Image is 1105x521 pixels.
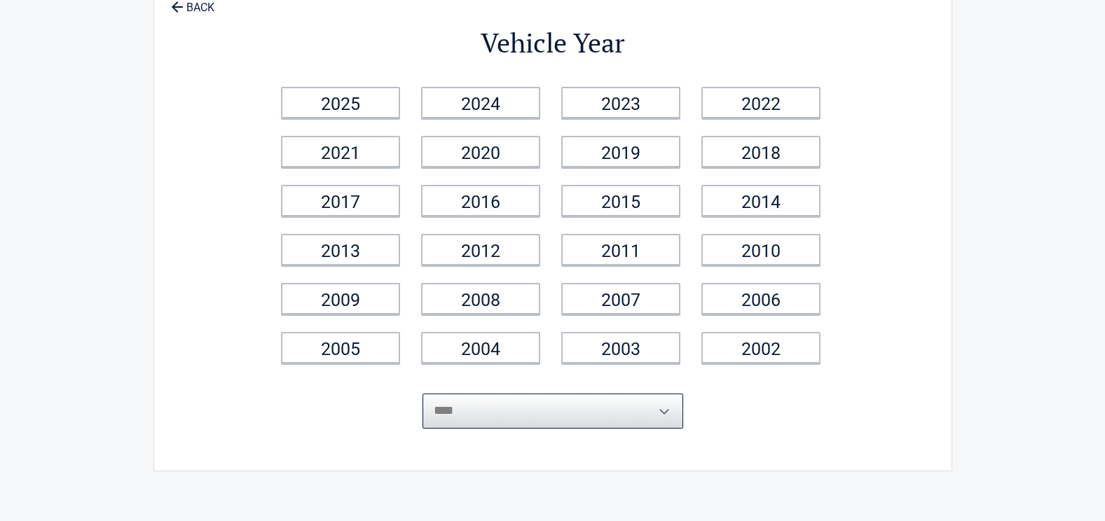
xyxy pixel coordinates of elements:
a: 2003 [561,332,680,363]
a: 2021 [281,136,400,167]
a: 2015 [561,185,680,216]
a: 2006 [701,283,821,314]
a: 2022 [701,87,821,118]
a: 2016 [421,185,540,216]
h2: Vehicle Year [273,25,833,61]
a: 2017 [281,185,400,216]
a: 2012 [421,234,540,265]
a: 2019 [561,136,680,167]
a: 2024 [421,87,540,118]
a: 2004 [421,332,540,363]
a: 2007 [561,283,680,314]
a: 2025 [281,87,400,118]
a: 2023 [561,87,680,118]
a: 2013 [281,234,400,265]
a: 2018 [701,136,821,167]
a: 2005 [281,332,400,363]
a: 2009 [281,283,400,314]
a: 2014 [701,185,821,216]
a: 2008 [421,283,540,314]
a: 2011 [561,234,680,265]
a: 2010 [701,234,821,265]
a: 2002 [701,332,821,363]
a: 2020 [421,136,540,167]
